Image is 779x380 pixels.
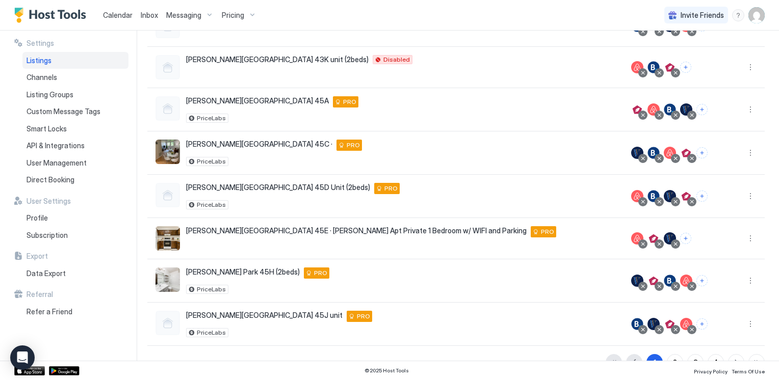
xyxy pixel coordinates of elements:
[49,366,80,375] a: Google Play Store
[186,267,300,277] span: [PERSON_NAME] Park 45H (2beds)
[22,265,128,282] a: Data Export
[186,226,527,235] span: [PERSON_NAME][GEOGRAPHIC_DATA] 45E · [PERSON_NAME] Apt Private 1 Bedroom w/ WIFI and Parking
[27,269,66,278] span: Data Export
[103,11,133,19] span: Calendar
[696,275,708,286] button: Connect channels
[343,97,356,106] span: PRO
[681,11,724,20] span: Invite Friends
[748,7,765,23] div: User profile
[27,90,73,99] span: Listing Groups
[27,39,54,48] span: Settings
[680,233,691,244] button: Connect channels
[732,365,765,376] a: Terms Of Use
[222,11,244,20] span: Pricing
[713,357,718,368] div: 4
[155,267,180,292] div: listing image
[696,318,708,330] button: Connect channels
[694,368,728,374] span: Privacy Policy
[22,69,128,86] a: Channels
[744,232,757,245] button: More options
[186,140,332,149] span: [PERSON_NAME][GEOGRAPHIC_DATA] 45C ·
[744,190,757,202] div: menu
[22,137,128,154] a: API & Integrations
[732,368,765,374] span: Terms Of Use
[27,175,74,184] span: Direct Booking
[365,367,409,374] span: © 2025 Host Tools
[732,9,744,21] div: menu
[646,354,663,370] button: 1
[27,141,85,150] span: API & Integrations
[693,357,698,368] div: 3
[744,275,757,287] div: menu
[384,184,398,193] span: PRO
[27,213,48,223] span: Profile
[654,357,656,368] div: 1
[673,357,677,368] div: 2
[708,354,724,370] button: 4
[141,10,158,20] a: Inbox
[27,107,100,116] span: Custom Message Tags
[744,103,757,116] div: menu
[186,183,370,192] span: [PERSON_NAME][GEOGRAPHIC_DATA] 45D Unit (2beds)
[680,62,691,73] button: Connect channels
[141,11,158,19] span: Inbox
[744,61,757,73] button: More options
[186,55,369,64] span: [PERSON_NAME][GEOGRAPHIC_DATA] 43K unit (2beds)
[27,73,57,82] span: Channels
[27,252,48,261] span: Export
[696,104,708,115] button: Connect channels
[27,231,68,240] span: Subscription
[14,8,91,23] a: Host Tools Logo
[27,158,87,168] span: User Management
[27,290,53,299] span: Referral
[744,103,757,116] button: More options
[744,147,757,159] button: More options
[10,345,35,370] div: Open Intercom Messenger
[22,209,128,227] a: Profile
[694,365,728,376] a: Privacy Policy
[155,140,180,164] div: listing image
[744,275,757,287] button: More options
[22,303,128,320] a: Refer a Friend
[696,191,708,202] button: Connect channels
[541,227,554,236] span: PRO
[744,190,757,202] button: More options
[744,318,757,330] div: menu
[22,120,128,138] a: Smart Locks
[357,312,370,321] span: PRO
[744,147,757,159] div: menu
[22,154,128,172] a: User Management
[22,227,128,244] a: Subscription
[744,318,757,330] button: More options
[22,86,128,103] a: Listing Groups
[27,124,67,133] span: Smart Locks
[314,268,327,278] span: PRO
[696,147,708,158] button: Connect channels
[14,366,45,375] a: App Store
[744,61,757,73] div: menu
[27,56,51,65] span: Listings
[744,232,757,245] div: menu
[347,141,360,150] span: PRO
[22,52,128,69] a: Listings
[27,197,71,206] span: User Settings
[27,307,72,316] span: Refer a Friend
[22,103,128,120] a: Custom Message Tags
[186,311,343,320] span: [PERSON_NAME][GEOGRAPHIC_DATA] 45J unit
[667,354,683,370] button: 2
[155,226,180,251] div: listing image
[687,354,704,370] button: 3
[186,96,329,105] span: [PERSON_NAME][GEOGRAPHIC_DATA] 45A
[103,10,133,20] a: Calendar
[166,11,201,20] span: Messaging
[22,171,128,188] a: Direct Booking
